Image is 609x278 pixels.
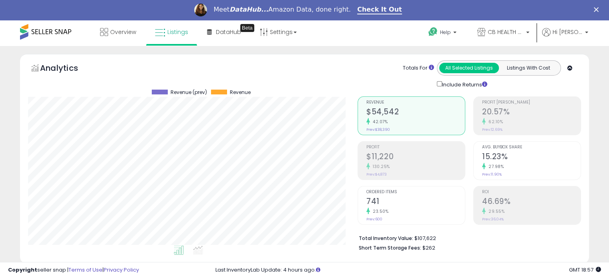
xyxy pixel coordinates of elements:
[486,119,503,125] small: 62.10%
[8,266,37,274] strong: Copyright
[8,266,139,274] div: seller snap | |
[482,107,581,118] h2: 20.57%
[370,208,388,214] small: 23.50%
[403,64,434,72] div: Totals For
[366,100,465,105] span: Revenue
[366,127,390,132] small: Prev: $38,390
[488,28,524,36] span: CB HEALTH AND SPORTING
[171,90,207,95] span: Revenue (prev)
[167,28,188,36] span: Listings
[366,190,465,194] span: Ordered Items
[569,266,601,274] span: 2025-09-12 18:57 GMT
[230,90,251,95] span: Revenue
[498,63,558,73] button: Listings With Cost
[366,152,465,163] h2: $11,220
[482,100,581,105] span: Profit [PERSON_NAME]
[440,29,451,36] span: Help
[94,20,142,44] a: Overview
[213,6,351,14] div: Meet Amazon Data, done right.
[439,63,499,73] button: All Selected Listings
[422,244,435,252] span: $262
[370,119,388,125] small: 42.07%
[370,164,390,170] small: 130.25%
[366,145,465,150] span: Profit
[486,208,504,214] small: 29.55%
[215,266,601,274] div: Last InventoryLab Update: 4 hours ago.
[482,190,581,194] span: ROI
[359,233,575,242] li: $107,622
[254,20,303,44] a: Settings
[110,28,136,36] span: Overview
[68,266,103,274] a: Terms of Use
[482,127,502,132] small: Prev: 12.69%
[431,80,497,89] div: Include Returns
[229,6,268,13] i: DataHub...
[366,172,387,177] small: Prev: $4,873
[482,145,581,150] span: Avg. Buybox Share
[366,107,465,118] h2: $54,542
[482,197,581,208] h2: 46.69%
[471,20,535,46] a: CB HEALTH AND SPORTING
[482,152,581,163] h2: 15.23%
[366,217,382,222] small: Prev: 600
[428,27,438,37] i: Get Help
[359,244,421,251] b: Short Term Storage Fees:
[359,235,413,242] b: Total Inventory Value:
[366,197,465,208] h2: 741
[553,28,583,36] span: Hi [PERSON_NAME]
[104,266,139,274] a: Privacy Policy
[482,217,504,222] small: Prev: 36.04%
[482,172,502,177] small: Prev: 11.90%
[542,28,588,46] a: Hi [PERSON_NAME]
[594,7,602,12] div: Close
[149,20,194,44] a: Listings
[40,62,94,76] h5: Analytics
[201,20,247,44] a: DataHub
[194,4,207,16] img: Profile image for Georgie
[422,21,464,46] a: Help
[357,6,402,14] a: Check It Out
[486,164,504,170] small: 27.98%
[240,24,254,32] div: Tooltip anchor
[216,28,241,36] span: DataHub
